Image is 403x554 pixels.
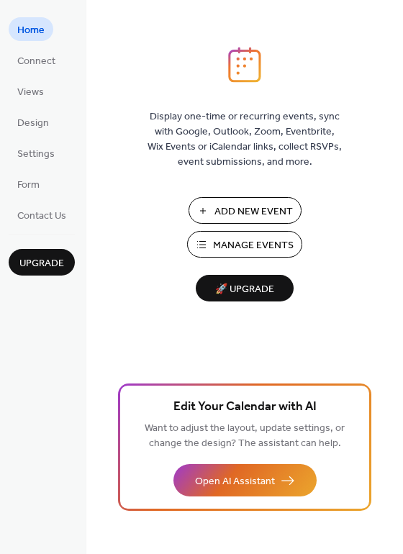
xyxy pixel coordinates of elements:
[9,249,75,276] button: Upgrade
[196,275,294,301] button: 🚀 Upgrade
[204,280,285,299] span: 🚀 Upgrade
[195,474,275,489] span: Open AI Assistant
[9,141,63,165] a: Settings
[9,79,53,103] a: Views
[19,256,64,271] span: Upgrade
[17,23,45,38] span: Home
[9,17,53,41] a: Home
[17,54,55,69] span: Connect
[9,172,48,196] a: Form
[189,197,302,224] button: Add New Event
[214,204,293,219] span: Add New Event
[17,178,40,193] span: Form
[173,464,317,496] button: Open AI Assistant
[9,48,64,72] a: Connect
[17,147,55,162] span: Settings
[17,209,66,224] span: Contact Us
[9,110,58,134] a: Design
[228,47,261,83] img: logo_icon.svg
[187,231,302,258] button: Manage Events
[213,238,294,253] span: Manage Events
[17,85,44,100] span: Views
[145,419,345,453] span: Want to adjust the layout, update settings, or change the design? The assistant can help.
[9,203,75,227] a: Contact Us
[17,116,49,131] span: Design
[148,109,342,170] span: Display one-time or recurring events, sync with Google, Outlook, Zoom, Eventbrite, Wix Events or ...
[173,397,317,417] span: Edit Your Calendar with AI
